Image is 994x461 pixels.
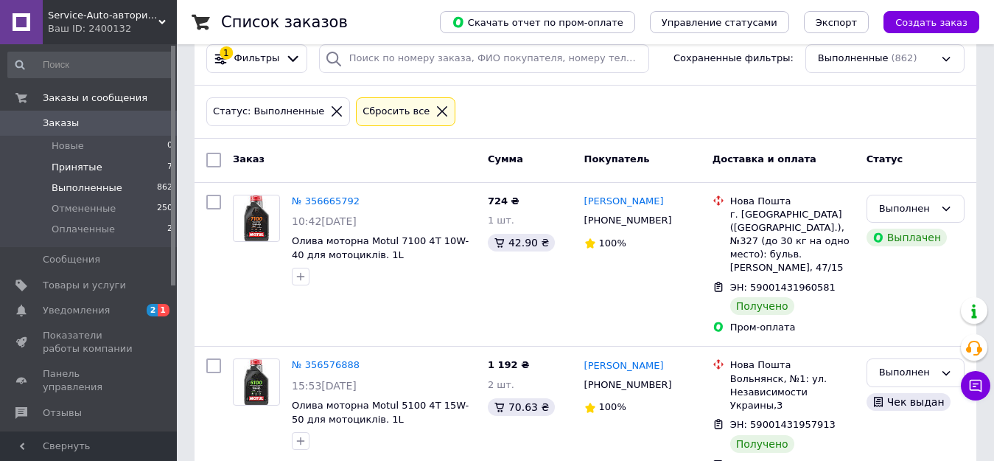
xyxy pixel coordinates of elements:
[730,372,855,413] div: Вольнянск, №1: ул. Независимости Украины,3
[730,358,855,372] div: Нова Пошта
[233,358,280,406] a: Фото товару
[292,235,469,260] a: Олива моторна Motul 7100 4T 10W-40 для мотоциклів. 1L
[210,104,327,119] div: Статус: Выполненные
[599,238,626,249] span: 100%
[804,11,869,33] button: Экспорт
[319,44,649,73] input: Поиск по номеру заказа, ФИО покупателя, номеру телефона, Email, номеру накладной
[867,393,951,411] div: Чек выдан
[157,181,172,195] span: 862
[52,181,122,195] span: Выполненные
[43,367,136,394] span: Панель управления
[662,17,777,28] span: Управление статусами
[52,161,102,174] span: Принятые
[52,223,115,236] span: Оплаченные
[244,195,269,241] img: Фото товару
[360,104,433,119] div: Сбросить все
[244,359,270,405] img: Фото товару
[584,153,650,164] span: Покупатель
[867,153,903,164] span: Статус
[48,9,158,22] span: Service-Auto-авторизированная точка продажи продукции компании MOTUL
[879,365,934,381] div: Выполнен
[440,11,635,33] button: Скачать отчет по пром-оплате
[488,234,555,252] div: 42.90 ₴
[7,52,174,78] input: Поиск
[818,52,889,66] span: Выполненные
[867,229,947,246] div: Выплачен
[816,17,857,28] span: Экспорт
[233,195,280,242] a: Фото товару
[43,91,147,105] span: Заказы и сообщения
[48,22,177,35] div: Ваш ID: 2400132
[221,13,348,31] h1: Список заказов
[584,359,664,373] a: [PERSON_NAME]
[730,419,836,430] span: ЭН: 59001431957913
[234,52,280,66] span: Фильтры
[488,359,529,370] span: 1 192 ₴
[581,211,675,230] div: [PHONE_NUMBER]
[167,139,172,153] span: 0
[292,195,360,207] a: № 356665792
[883,11,979,33] button: Создать заказ
[730,297,794,315] div: Получено
[730,435,794,453] div: Получено
[167,223,172,236] span: 2
[292,380,357,392] span: 15:53[DATE]
[488,398,555,416] div: 70.63 ₴
[488,153,523,164] span: Сумма
[158,304,169,316] span: 1
[147,304,158,316] span: 2
[43,117,79,130] span: Заказы
[43,279,126,292] span: Товары и услуги
[673,52,794,66] span: Сохраненные фильтры:
[892,52,917,63] span: (862)
[730,282,836,293] span: ЭН: 59001431960581
[581,375,675,395] div: [PHONE_NUMBER]
[961,371,990,401] button: Чат с покупателем
[599,401,626,412] span: 100%
[43,253,100,266] span: Сообщения
[879,201,934,217] div: Выполнен
[292,359,360,370] a: № 356576888
[167,161,172,174] span: 7
[292,400,469,425] a: Олива моторна Motul 5100 4T 15W-50 для мотоциклів. 1L
[650,11,789,33] button: Управление статусами
[584,195,664,209] a: [PERSON_NAME]
[730,321,855,334] div: Пром-оплата
[730,208,855,275] div: г. [GEOGRAPHIC_DATA] ([GEOGRAPHIC_DATA].), №327 (до 30 кг на одно место): бульв. [PERSON_NAME], 4...
[895,17,967,28] span: Создать заказ
[43,406,82,420] span: Отзывы
[452,15,623,29] span: Скачать отчет по пром-оплате
[43,304,110,317] span: Уведомления
[488,195,519,207] span: 724 ₴
[220,46,233,60] div: 1
[233,153,265,164] span: Заказ
[52,202,116,215] span: Отмененные
[52,139,84,153] span: Новые
[292,215,357,227] span: 10:42[DATE]
[488,215,514,226] span: 1 шт.
[488,379,514,390] span: 2 шт.
[713,153,816,164] span: Доставка и оплата
[730,195,855,208] div: Нова Пошта
[43,329,136,356] span: Показатели работы компании
[869,16,979,27] a: Создать заказ
[157,202,172,215] span: 250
